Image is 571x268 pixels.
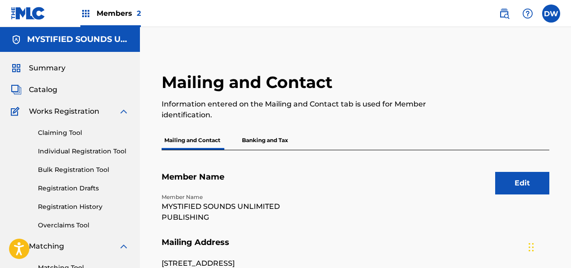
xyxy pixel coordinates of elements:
a: Bulk Registration Tool [38,165,129,175]
img: expand [118,106,129,117]
span: Matching [29,241,64,252]
img: help [522,8,533,19]
span: Summary [29,63,65,74]
div: Help [519,5,537,23]
p: Information entered on the Mailing and Contact tab is used for Member identification. [162,99,460,120]
p: Member Name [162,193,320,201]
span: Members [97,8,141,18]
img: Accounts [11,34,22,45]
a: Registration History [38,202,129,212]
img: expand [118,241,129,252]
iframe: Chat Widget [526,225,571,268]
a: SummarySummary [11,63,65,74]
span: 2 [137,9,141,18]
h5: Mailing Address [162,237,549,259]
img: Catalog [11,84,22,95]
button: Edit [495,172,549,194]
iframe: Resource Center [546,156,571,229]
div: Drag [529,234,534,261]
img: search [499,8,510,19]
img: Top Rightsholders [80,8,91,19]
h2: Mailing and Contact [162,72,337,92]
a: Public Search [495,5,513,23]
img: Works Registration [11,106,23,117]
a: Overclaims Tool [38,221,129,230]
span: Catalog [29,84,57,95]
p: Mailing and Contact [162,131,223,150]
p: MYSTIFIED SOUNDS UNLIMITED PUBLISHING [162,201,320,223]
p: Banking and Tax [239,131,291,150]
h5: Member Name [162,172,549,193]
img: Matching [11,241,22,252]
div: User Menu [542,5,560,23]
a: Individual Registration Tool [38,147,129,156]
a: CatalogCatalog [11,84,57,95]
h5: MYSTIFIED SOUNDS UNLIMITED PUBLISHING [27,34,129,45]
span: Works Registration [29,106,99,117]
img: MLC Logo [11,7,46,20]
a: Registration Drafts [38,184,129,193]
a: Claiming Tool [38,128,129,138]
img: Summary [11,63,22,74]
